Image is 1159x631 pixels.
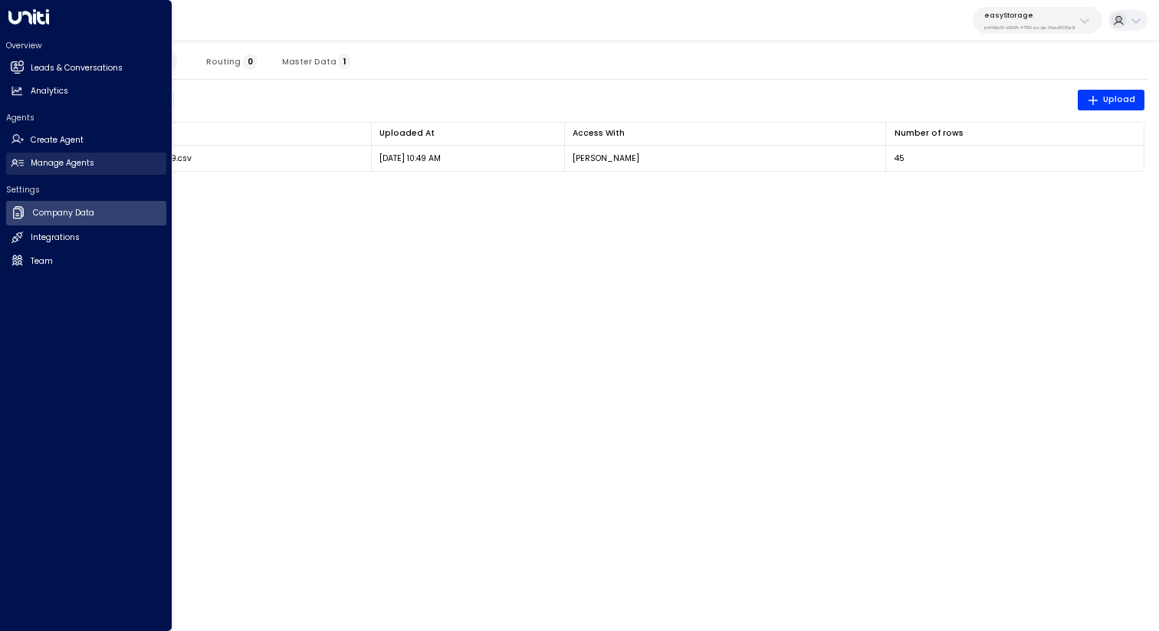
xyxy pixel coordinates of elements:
p: easyStorage [984,11,1075,20]
div: Uploaded At [379,127,556,140]
span: 45 [895,153,905,164]
h2: Agents [6,112,166,123]
h2: Settings [6,184,166,196]
div: File Name [57,127,363,140]
div: Number of rows [895,127,964,140]
p: b4f09b35-6698-4786-bcde-ffeb9f535e2f [984,25,1075,31]
a: Create Agent [6,129,166,151]
a: Manage Agents [6,153,166,175]
span: Routing [206,57,258,67]
h2: Analytics [31,85,68,97]
a: Analytics [6,81,166,103]
a: Company Data [6,201,166,225]
a: Leads & Conversations [6,57,166,79]
button: Upload [1078,90,1145,111]
div: Uploaded At [379,127,435,140]
h2: Team [31,255,53,268]
h2: Company Data [33,207,94,219]
span: Master Data [282,57,350,67]
button: easyStorageb4f09b35-6698-4786-bcde-ffeb9f535e2f [973,7,1102,34]
span: 0 [243,54,258,70]
h2: Leads & Conversations [31,62,123,74]
h2: Overview [6,40,166,51]
p: [DATE] 10:49 AM [379,153,441,164]
a: Team [6,250,166,272]
h2: Create Agent [31,134,84,146]
p: [PERSON_NAME] [573,153,639,164]
span: Upload [1087,93,1136,107]
a: Integrations [6,227,166,249]
h2: Manage Agents [31,157,94,169]
div: Access With [573,127,878,140]
h2: Integrations [31,232,80,244]
div: Number of rows [895,127,1136,140]
span: 1 [339,54,350,70]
